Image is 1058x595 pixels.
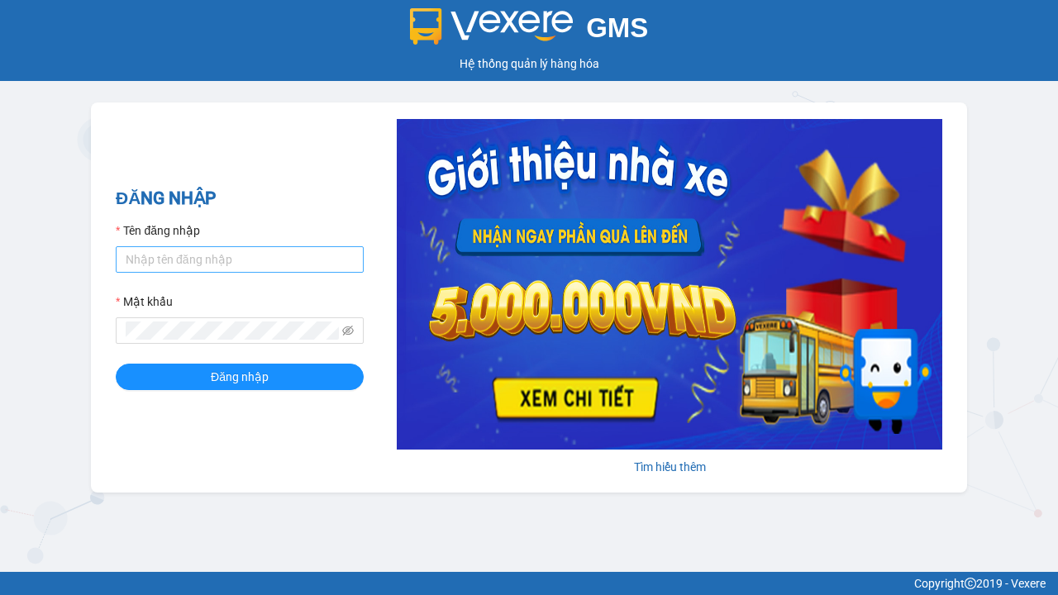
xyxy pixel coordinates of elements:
span: Đăng nhập [211,368,269,386]
img: banner-0 [397,119,942,450]
button: Đăng nhập [116,364,364,390]
span: eye-invisible [342,325,354,336]
span: copyright [965,578,976,589]
label: Mật khẩu [116,293,173,311]
h2: ĐĂNG NHẬP [116,185,364,212]
input: Mật khẩu [126,321,339,340]
input: Tên đăng nhập [116,246,364,273]
label: Tên đăng nhập [116,221,200,240]
div: Hệ thống quản lý hàng hóa [4,55,1054,73]
a: GMS [410,25,649,38]
div: Copyright 2019 - Vexere [12,574,1046,593]
span: GMS [586,12,648,43]
div: Tìm hiểu thêm [397,458,942,476]
img: logo 2 [410,8,574,45]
